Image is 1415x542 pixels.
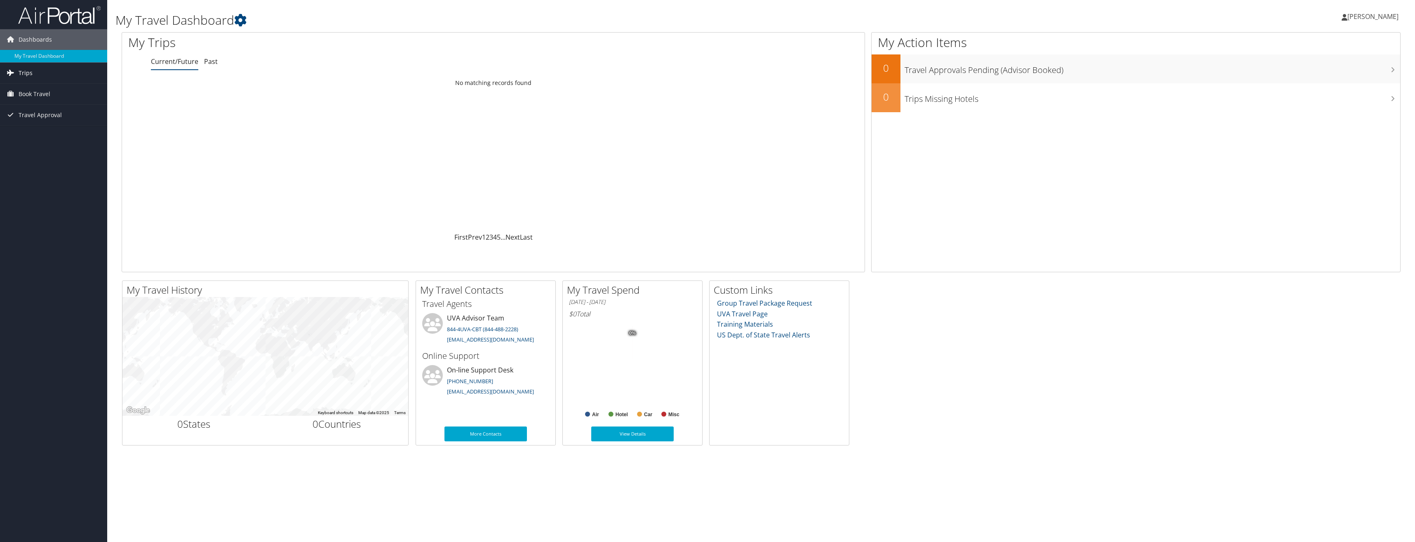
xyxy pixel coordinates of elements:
[717,330,810,339] a: US Dept. of State Travel Alerts
[125,405,152,416] img: Google
[454,233,468,242] a: First
[569,298,696,306] h6: [DATE] - [DATE]
[486,233,489,242] a: 2
[318,410,353,416] button: Keyboard shortcuts
[444,427,527,441] a: More Contacts
[567,283,702,297] h2: My Travel Spend
[717,309,768,318] a: UVA Travel Page
[358,410,389,415] span: Map data ©2025
[872,83,1400,112] a: 0Trips Missing Hotels
[569,309,696,318] h6: Total
[592,412,599,417] text: Air
[422,350,549,362] h3: Online Support
[128,34,549,51] h1: My Trips
[569,309,576,318] span: $0
[872,54,1400,83] a: 0Travel Approvals Pending (Advisor Booked)
[204,57,218,66] a: Past
[489,233,493,242] a: 3
[520,233,533,242] a: Last
[19,29,52,50] span: Dashboards
[422,298,549,310] h3: Travel Agents
[905,60,1400,76] h3: Travel Approvals Pending (Advisor Booked)
[129,417,259,431] h2: States
[714,283,849,297] h2: Custom Links
[151,57,198,66] a: Current/Future
[497,233,501,242] a: 5
[493,233,497,242] a: 4
[482,233,486,242] a: 1
[872,90,900,104] h2: 0
[122,75,865,90] td: No matching records found
[125,405,152,416] a: Open this area in Google Maps (opens a new window)
[115,12,976,29] h1: My Travel Dashboard
[447,336,534,343] a: [EMAIL_ADDRESS][DOMAIN_NAME]
[468,233,482,242] a: Prev
[872,34,1400,51] h1: My Action Items
[19,63,33,83] span: Trips
[420,283,555,297] h2: My Travel Contacts
[1342,4,1407,29] a: [PERSON_NAME]
[394,410,406,415] a: Terms (opens in new tab)
[18,5,101,25] img: airportal-logo.png
[616,412,628,417] text: Hotel
[1347,12,1399,21] span: [PERSON_NAME]
[668,412,679,417] text: Misc
[591,427,674,441] a: View Details
[447,377,493,385] a: [PHONE_NUMBER]
[418,365,553,399] li: On-line Support Desk
[272,417,402,431] h2: Countries
[313,417,318,431] span: 0
[127,283,408,297] h2: My Travel History
[19,84,50,104] span: Book Travel
[644,412,652,417] text: Car
[447,325,518,333] a: 844-4UVA-CBT (844-488-2228)
[717,299,812,308] a: Group Travel Package Request
[501,233,505,242] span: …
[905,89,1400,105] h3: Trips Missing Hotels
[717,320,773,329] a: Training Materials
[505,233,520,242] a: Next
[629,331,636,336] tspan: 0%
[418,313,553,347] li: UVA Advisor Team
[19,105,62,125] span: Travel Approval
[177,417,183,431] span: 0
[872,61,900,75] h2: 0
[447,388,534,395] a: [EMAIL_ADDRESS][DOMAIN_NAME]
